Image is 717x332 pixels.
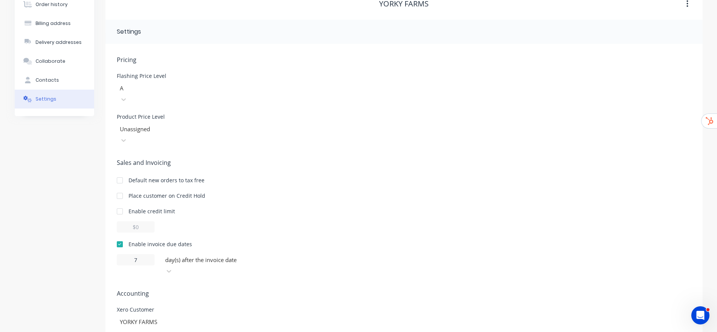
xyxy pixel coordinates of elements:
div: Default new orders to tax free [129,176,204,184]
button: Collaborate [15,52,94,71]
button: Contacts [15,71,94,90]
div: Enable credit limit [129,207,175,215]
span: Sales and Invoicing [117,158,691,167]
div: Settings [36,96,56,102]
div: Flashing Price Level [117,73,230,79]
div: Delivery addresses [36,39,82,46]
button: Settings [15,90,94,109]
span: Accounting [117,289,691,298]
div: Order history [36,1,68,8]
span: Pricing [117,55,691,64]
iframe: Intercom live chat [691,306,709,324]
div: Enable invoice due dates [129,240,192,248]
div: Collaborate [36,58,65,65]
div: Contacts [36,77,59,84]
div: Billing address [36,20,71,27]
div: Settings [117,27,141,36]
div: Product Price Level [117,114,230,119]
input: 0 [117,254,155,265]
div: Xero Customer [117,307,230,312]
input: $0 [117,221,155,233]
button: Delivery addresses [15,33,94,52]
div: Place customer on Credit Hold [129,192,205,200]
button: Billing address [15,14,94,33]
